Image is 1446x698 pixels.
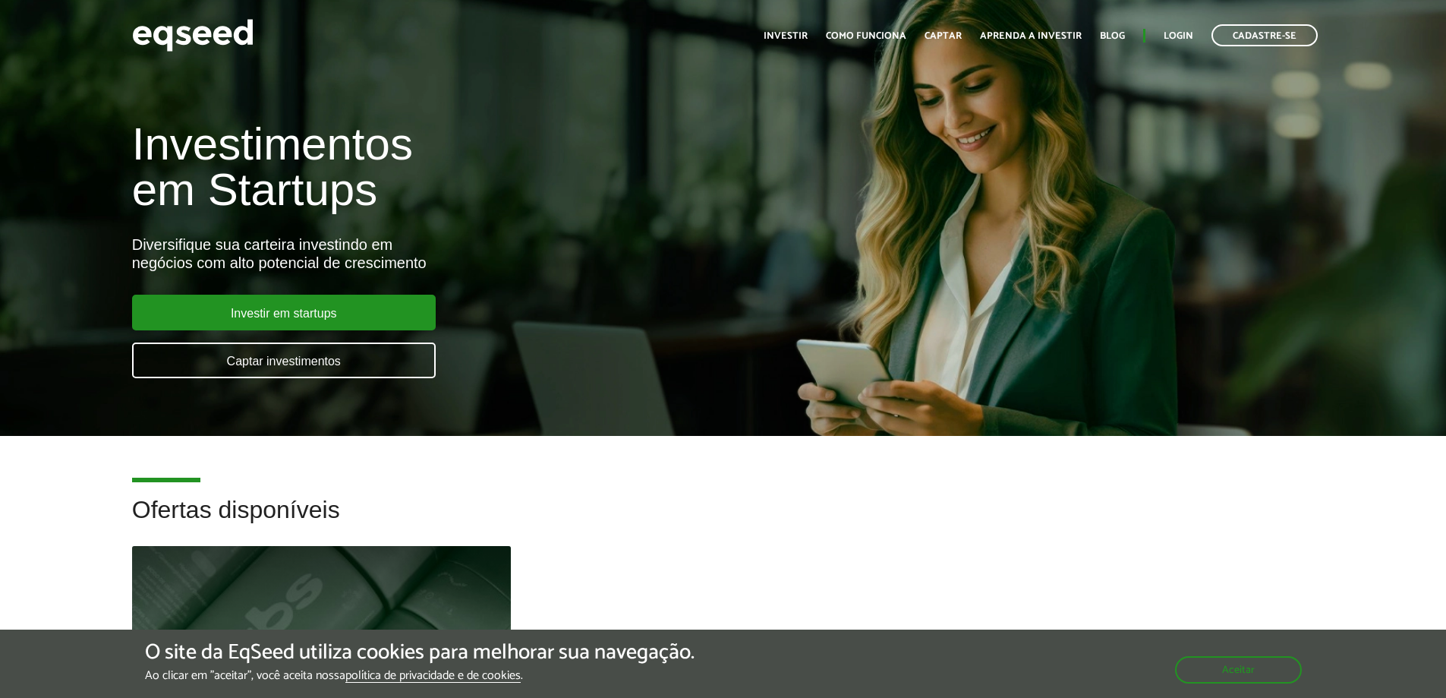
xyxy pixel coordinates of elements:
[132,15,254,55] img: EqSeed
[1211,24,1318,46] a: Cadastre-se
[1175,656,1302,684] button: Aceitar
[345,670,521,683] a: política de privacidade e de cookies
[980,31,1082,41] a: Aprenda a investir
[132,295,436,330] a: Investir em startups
[925,31,962,41] a: Captar
[1100,31,1125,41] a: Blog
[145,668,695,683] p: Ao clicar em "aceitar", você aceita nossa .
[132,122,833,213] h1: Investimentos em Startups
[132,235,833,272] div: Diversifique sua carteira investindo em negócios com alto potencial de crescimento
[1164,31,1193,41] a: Login
[764,31,808,41] a: Investir
[145,641,695,665] h5: O site da EqSeed utiliza cookies para melhorar sua navegação.
[826,31,906,41] a: Como funciona
[132,343,436,378] a: Captar investimentos
[132,497,1315,546] h2: Ofertas disponíveis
